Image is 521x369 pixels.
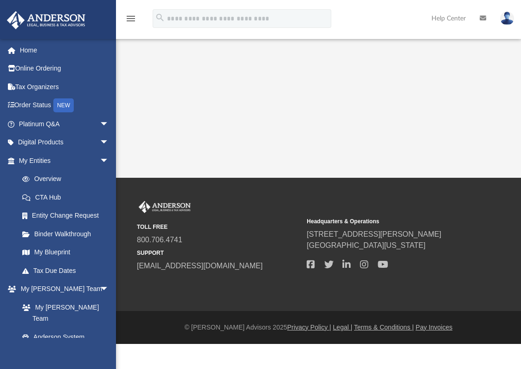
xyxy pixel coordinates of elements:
small: TOLL FREE [137,223,300,231]
i: search [155,13,165,23]
a: Tax Organizers [6,78,123,96]
i: menu [125,13,136,24]
a: My [PERSON_NAME] Teamarrow_drop_down [6,280,118,298]
a: [EMAIL_ADDRESS][DOMAIN_NAME] [137,262,263,270]
small: Headquarters & Operations [307,217,470,226]
a: 800.706.4741 [137,236,182,244]
img: User Pic [500,12,514,25]
a: Platinum Q&Aarrow_drop_down [6,115,123,133]
a: menu [125,18,136,24]
a: My [PERSON_NAME] Team [13,298,114,328]
span: arrow_drop_down [100,115,118,134]
a: CTA Hub [13,188,123,207]
a: My Blueprint [13,243,118,262]
a: Pay Invoices [416,324,452,331]
span: arrow_drop_down [100,151,118,170]
a: Digital Productsarrow_drop_down [6,133,123,152]
img: Anderson Advisors Platinum Portal [137,201,193,213]
a: Tax Due Dates [13,261,123,280]
a: Binder Walkthrough [13,225,123,243]
a: Order StatusNEW [6,96,123,115]
a: My Entitiesarrow_drop_down [6,151,123,170]
a: [STREET_ADDRESS][PERSON_NAME] [307,230,441,238]
span: arrow_drop_down [100,133,118,152]
div: NEW [53,98,74,112]
a: Terms & Conditions | [354,324,414,331]
a: Anderson System [13,328,118,346]
a: Entity Change Request [13,207,123,225]
a: Legal | [333,324,353,331]
small: SUPPORT [137,249,300,257]
a: Overview [13,170,123,188]
a: Home [6,41,123,59]
img: Anderson Advisors Platinum Portal [4,11,88,29]
a: Online Ordering [6,59,123,78]
a: [GEOGRAPHIC_DATA][US_STATE] [307,241,425,249]
div: © [PERSON_NAME] Advisors 2025 [116,323,521,332]
span: arrow_drop_down [100,280,118,299]
a: Privacy Policy | [287,324,331,331]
